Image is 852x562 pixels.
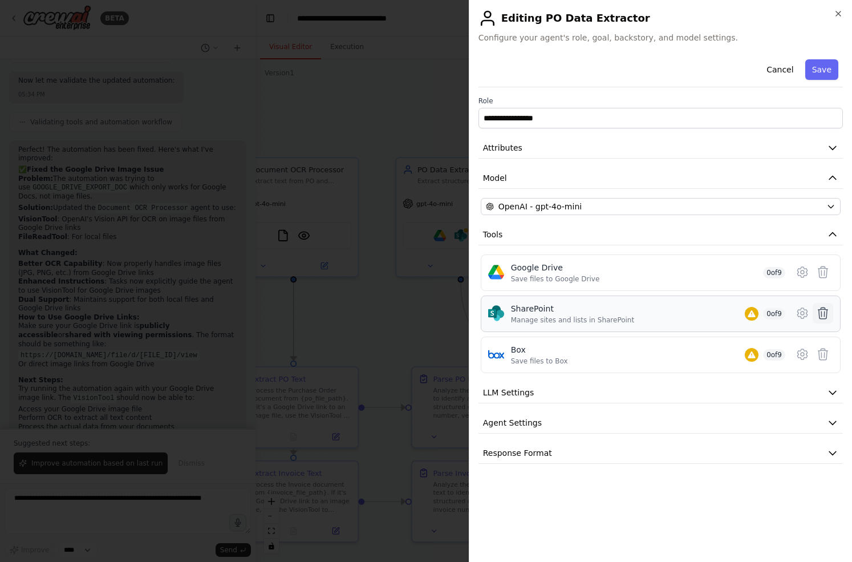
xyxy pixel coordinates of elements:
button: Save [805,59,838,80]
span: Configure your agent's role, goal, backstory, and model settings. [478,32,843,43]
span: LLM Settings [483,387,534,398]
img: SharePoint [488,305,504,321]
span: Model [483,172,507,184]
span: 0 of 9 [763,349,785,361]
span: Attributes [483,142,522,153]
div: Google Drive [511,262,600,273]
span: Response Format [483,447,552,459]
button: Agent Settings [478,413,843,434]
div: Save files to Box [511,357,568,366]
div: SharePoint [511,303,634,314]
h2: Editing PO Data Extractor [478,9,843,27]
button: LLM Settings [478,382,843,403]
button: Cancel [760,59,800,80]
button: Tools [478,224,843,245]
button: Model [478,168,843,189]
div: Manage sites and lists in SharePoint [511,316,634,325]
button: Delete tool [813,262,833,282]
img: Box [488,346,504,362]
span: Agent Settings [483,417,542,428]
button: Configure tool [792,262,813,282]
span: Tools [483,229,503,240]
button: Delete tool [813,303,833,324]
div: Save files to Google Drive [511,274,600,284]
span: 0 of 9 [763,308,785,320]
button: Response Format [478,443,843,464]
span: 0 of 9 [763,267,785,278]
button: Configure tool [792,344,813,365]
button: Delete tool [813,344,833,365]
img: Google Drive [488,264,504,280]
button: Configure tool [792,303,813,324]
label: Role [478,96,843,106]
div: Box [511,344,568,355]
button: OpenAI - gpt-4o-mini [481,198,841,215]
button: Attributes [478,138,843,159]
span: OpenAI - gpt-4o-mini [498,201,582,212]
